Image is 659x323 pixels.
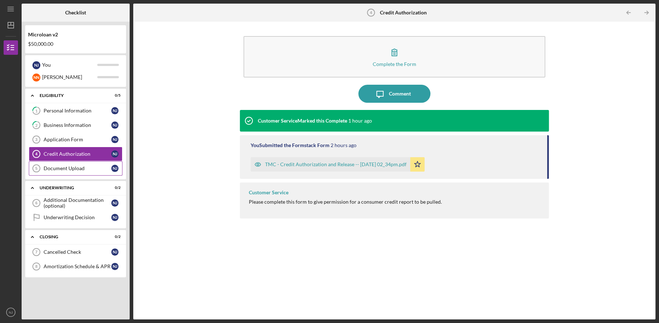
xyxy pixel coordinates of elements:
div: Credit Authorization [44,151,111,157]
div: 0 / 5 [108,93,121,98]
tspan: 7 [35,250,37,254]
a: 4Credit AuthorizationNJ [29,147,122,161]
div: N J [111,263,118,270]
button: TMC - Credit Authorization and Release -- [DATE] 02_34pm.pdf [251,157,425,172]
div: N J [111,214,118,221]
tspan: 4 [370,10,372,15]
div: Microloan v2 [28,32,123,37]
div: You Submitted the Formstack Form [251,142,329,148]
a: 3Application FormNJ [29,132,122,147]
div: Cancelled Check [44,249,111,255]
tspan: 3 [35,137,37,142]
div: Please complete this form to give permission for a consumer credit report to be pulled. [249,199,442,205]
div: 0 / 2 [108,235,121,239]
a: 7Cancelled CheckNJ [29,245,122,259]
div: Underwriting [40,186,103,190]
div: N J [111,199,118,207]
div: N N [32,74,40,81]
div: N J [111,136,118,143]
div: N J [111,150,118,158]
a: Underwriting DecisionNJ [29,210,122,225]
div: Additional Documentation (optional) [44,197,111,209]
tspan: 4 [35,152,38,156]
div: N J [111,107,118,114]
div: Underwriting Decision [44,214,111,220]
tspan: 6 [35,201,37,205]
div: N J [32,61,40,69]
div: Customer Service [249,190,288,195]
div: 0 / 2 [108,186,121,190]
a: 6Additional Documentation (optional)NJ [29,196,122,210]
div: TMC - Credit Authorization and Release -- [DATE] 02_34pm.pdf [265,161,407,167]
b: Credit Authorization [380,10,427,16]
tspan: 5 [35,166,37,171]
div: [PERSON_NAME] [42,71,97,83]
div: N J [111,248,118,256]
div: N J [111,121,118,129]
div: Comment [389,85,411,103]
div: Eligibility [40,93,103,98]
div: N J [111,165,118,172]
div: $50,000.00 [28,41,123,47]
div: Customer Service Marked this Complete [258,118,347,124]
a: 2Business InformationNJ [29,118,122,132]
div: Business Information [44,122,111,128]
div: Amortization Schedule & APR [44,264,111,269]
tspan: 2 [35,123,37,128]
div: Document Upload [44,165,111,171]
button: Comment [358,85,430,103]
b: Checklist [65,10,86,16]
button: Complete the Form [243,36,545,78]
div: Personal Information [44,108,111,114]
div: Application Form [44,137,111,142]
a: 1Personal InformationNJ [29,103,122,118]
text: NJ [9,310,13,314]
a: 5Document UploadNJ [29,161,122,176]
div: You [42,59,97,71]
div: Closing [40,235,103,239]
tspan: 1 [35,109,37,113]
time: 2025-09-29 18:34 [331,142,357,148]
a: 8Amortization Schedule & APRNJ [29,259,122,274]
div: Complete the Form [373,61,416,67]
tspan: 8 [35,264,37,269]
button: NJ [4,305,18,319]
time: 2025-09-29 19:24 [348,118,372,124]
